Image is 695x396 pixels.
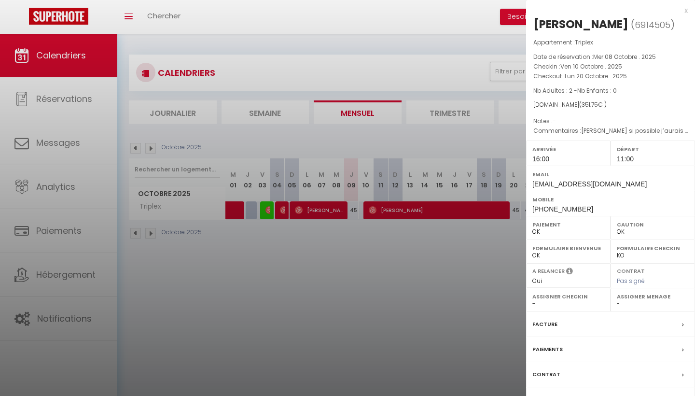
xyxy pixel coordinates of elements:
[533,71,688,81] p: Checkout :
[532,292,604,301] label: Assigner Checkin
[617,277,645,285] span: Pas signé
[532,205,593,213] span: [PHONE_NUMBER]
[533,62,688,71] p: Checkin :
[582,100,598,109] span: 351.75
[631,18,675,31] span: ( )
[617,220,689,229] label: Caution
[575,38,593,46] span: Triplex
[532,144,604,154] label: Arrivée
[532,170,689,179] label: Email
[533,86,617,95] span: Nb Adultes : 2 -
[565,72,627,80] span: Lun 20 Octobre . 2025
[617,292,689,301] label: Assigner Menage
[617,267,645,273] label: Contrat
[532,220,604,229] label: Paiement
[533,52,688,62] p: Date de réservation :
[533,38,688,47] p: Appartement :
[532,344,563,354] label: Paiements
[532,369,560,380] label: Contrat
[532,267,565,275] label: A relancer
[560,62,622,71] span: Ven 10 Octobre . 2025
[617,243,689,253] label: Formulaire Checkin
[553,117,556,125] span: -
[617,144,689,154] label: Départ
[532,155,549,163] span: 16:00
[577,86,617,95] span: Nb Enfants : 0
[532,180,647,188] span: [EMAIL_ADDRESS][DOMAIN_NAME]
[533,126,688,136] p: Commentaires :
[635,19,670,31] span: 6914505
[533,116,688,126] p: Notes :
[533,16,628,32] div: [PERSON_NAME]
[532,319,557,329] label: Facture
[526,5,688,16] div: x
[617,155,634,163] span: 11:00
[579,100,607,109] span: ( € )
[593,53,656,61] span: Mer 08 Octobre . 2025
[532,195,689,204] label: Mobile
[566,267,573,278] i: Sélectionner OUI si vous souhaiter envoyer les séquences de messages post-checkout
[533,100,688,110] div: [DOMAIN_NAME]
[532,243,604,253] label: Formulaire Bienvenue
